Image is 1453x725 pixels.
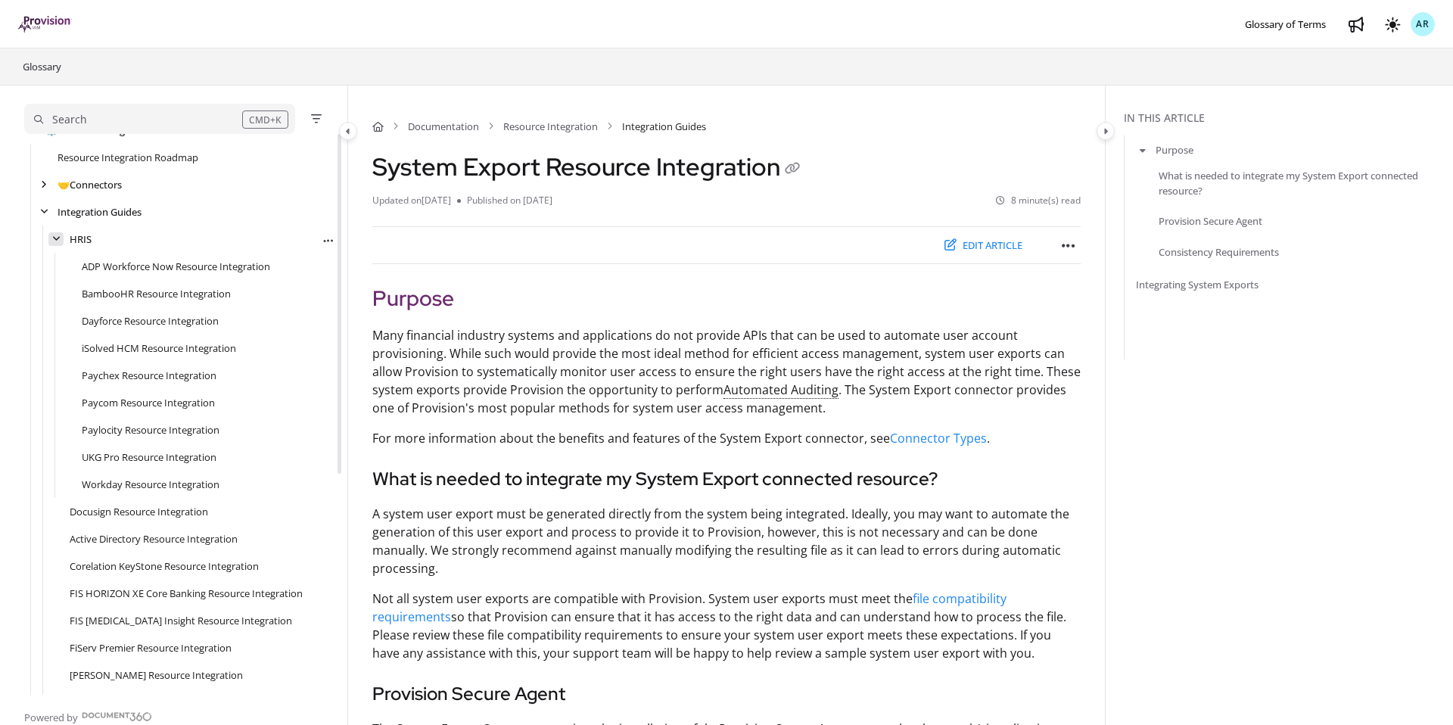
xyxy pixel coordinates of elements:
[242,110,288,129] div: CMD+K
[82,259,270,274] a: ADP Workforce Now Resource Integration
[24,710,78,725] span: Powered by
[1245,17,1326,31] span: Glossary of Terms
[58,150,198,165] a: Resource Integration Roadmap
[82,477,219,492] a: Workday Resource Integration
[723,381,839,399] span: Automated Auditing
[372,680,1081,708] h3: Provision Secure Agent
[18,16,72,33] img: brand logo
[48,232,64,247] div: arrow
[82,313,219,328] a: Dayforce Resource Integration
[408,119,479,134] a: Documentation
[82,341,236,356] a: iSolved HCM Resource Integration
[307,110,325,128] button: Filter
[339,122,357,140] button: Category toggle
[58,204,142,219] a: Integration Guides
[372,465,1081,493] h3: What is needed to integrate my System Export connected resource?
[780,157,804,182] button: Copy link of System Export Resource Integration
[1159,213,1262,229] a: Provision Secure Agent
[372,590,1081,662] p: Not all system user exports are compatible with Provision. System user exports must meet the so t...
[1136,276,1259,291] a: Integrating System Exports
[18,16,72,33] a: Project logo
[1344,12,1368,36] a: Whats new
[1159,168,1447,198] a: What is needed to integrate my System Export connected resource?
[70,559,259,574] a: Corelation KeyStone Resource Integration
[503,119,598,134] a: Resource Integration
[45,123,58,137] span: ⚙️
[82,395,215,410] a: Paycom Resource Integration
[70,613,292,628] a: FIS IBS Insight Resource Integration
[1411,12,1435,36] button: AR
[36,205,51,219] div: arrow
[24,707,152,725] a: Powered by Document360 - opens in a new tab
[1097,122,1115,140] button: Category toggle
[58,177,122,192] a: Connectors
[372,326,1081,417] p: Many financial industry systems and applications do not provide APIs that can be used to automate...
[372,429,1081,447] p: For more information about the benefits and features of the System Export connector, see .
[21,58,63,76] a: Glossary
[372,194,457,208] li: Updated on [DATE]
[1056,233,1081,257] button: Article more options
[1124,110,1447,126] div: In this article
[52,111,87,128] div: Search
[70,232,92,247] a: HRIS
[70,586,303,601] a: FIS HORIZON XE Core Banking Resource Integration
[1380,12,1405,36] button: Theme options
[82,286,231,301] a: BambooHR Resource Integration
[890,430,987,447] a: Connector Types
[320,231,335,247] div: More options
[70,640,232,655] a: FiServ Premier Resource Integration
[372,590,1007,625] a: file compatibility requirements
[36,178,51,192] div: arrow
[622,119,706,134] span: Integration Guides
[82,422,219,437] a: Paylocity Resource Integration
[1416,17,1430,32] span: AR
[82,712,152,721] img: Document360
[996,194,1081,208] li: 8 minute(s) read
[320,232,335,247] button: Article more options
[82,368,216,383] a: Paychex Resource Integration
[457,194,552,208] li: Published on [DATE]
[24,104,295,134] button: Search
[82,450,216,465] a: UKG Pro Resource Integration
[70,667,243,683] a: Jack Henry SilverLake Resource Integration
[372,119,384,134] a: Home
[372,505,1081,577] p: A system user export must be generated directly from the system being integrated. Ideally, you ma...
[372,152,804,182] h1: System Export Resource Integration
[1136,142,1150,158] button: arrow
[1156,142,1193,157] a: Purpose
[70,504,208,519] a: Docusign Resource Integration
[70,531,238,546] a: Active Directory Resource Integration
[1159,244,1279,259] a: Consistency Requirements
[58,178,70,191] span: 🤝
[372,282,1081,314] h2: Purpose
[935,233,1032,258] button: Edit article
